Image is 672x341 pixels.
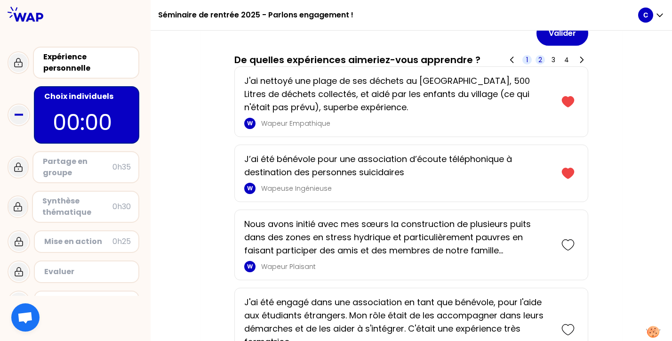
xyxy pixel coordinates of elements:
[42,195,112,218] div: Synthèse thématique
[247,185,253,192] p: W
[552,55,555,65] span: 3
[643,10,648,20] p: C
[112,236,131,247] div: 0h25
[44,266,131,277] div: Evaluer
[247,120,253,127] p: W
[526,55,528,65] span: 1
[261,262,552,271] p: Wapeur Plaisant
[564,55,569,65] span: 4
[43,51,131,74] div: Expérience personnelle
[234,53,480,66] h3: De quelles expériences aimeriez-vous apprendre ?
[638,8,664,23] button: C
[11,303,40,332] div: Ouvrir le chat
[44,236,112,247] div: Mise en action
[112,162,131,173] div: 0h35
[244,74,552,114] p: J'ai nettoyé une plage de ses déchets au [GEOGRAPHIC_DATA], 500 Litres de déchets collectés, et a...
[244,218,552,257] p: Nous avons initié avec mes sœurs la construction de plusieurs puits dans des zones en stress hydr...
[261,119,552,128] p: Wapeur Empathique
[538,55,542,65] span: 2
[53,106,120,139] p: 00:00
[536,21,588,46] button: Valider
[244,153,552,179] p: J’ai été bénévole pour une association d’écoute téléphonique à destination des personnes suicidaires
[261,184,552,193] p: Wapeuse Ingénieuse
[43,156,112,179] div: Partage en groupe
[247,263,253,270] p: W
[44,91,131,102] div: Choix individuels
[112,201,131,212] div: 0h30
